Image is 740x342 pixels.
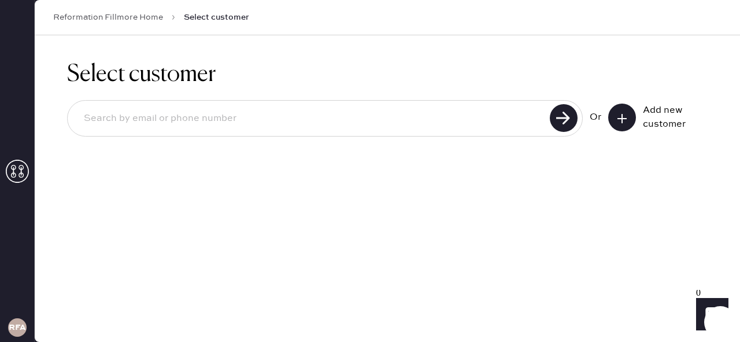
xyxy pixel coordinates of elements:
[643,104,701,131] div: Add new customer
[9,323,26,332] h3: RFA
[53,12,163,23] a: Reformation Fillmore Home
[75,105,546,132] input: Search by email or phone number
[685,290,735,340] iframe: Front Chat
[67,61,708,89] h1: Select customer
[590,111,601,124] div: Or
[184,12,249,23] span: Select customer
